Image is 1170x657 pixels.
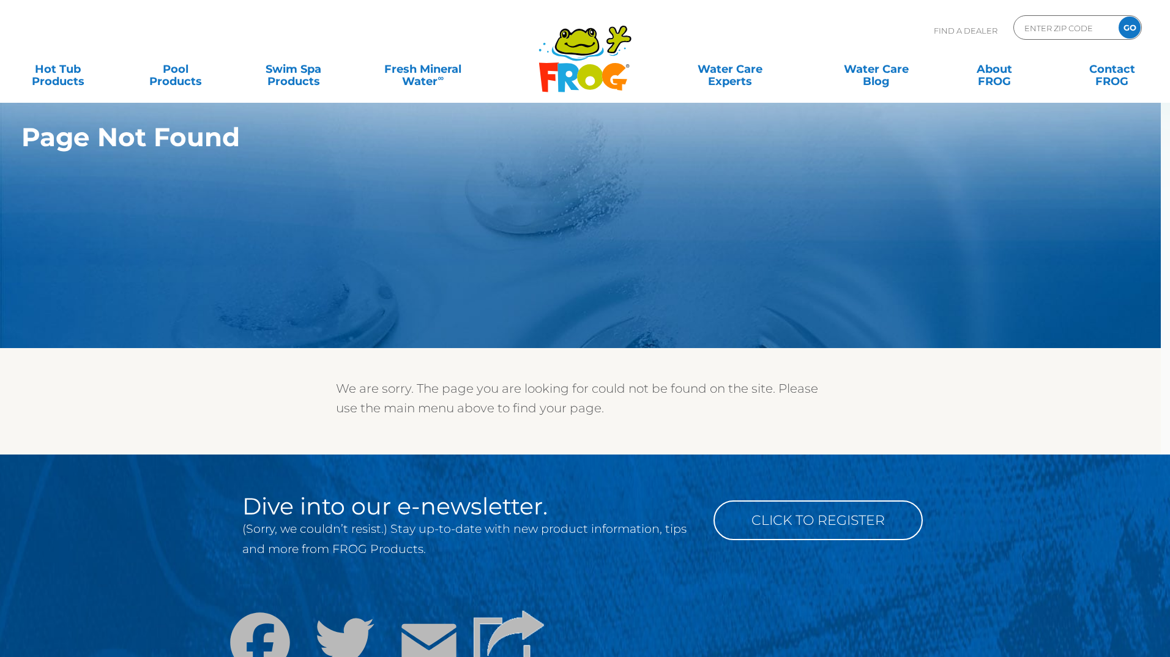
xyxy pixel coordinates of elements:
[242,519,695,559] p: (Sorry, we couldn’t resist.) Stay up-to-date with new product information, tips and more from FRO...
[714,500,923,540] a: Click to Register
[21,122,1042,152] h1: Page Not Found
[130,57,222,81] a: PoolProducts
[830,57,922,81] a: Water CareBlog
[248,57,340,81] a: Swim SpaProducts
[12,57,104,81] a: Hot TubProducts
[336,379,825,418] p: We are sorry. The page you are looking for could not be found on the site. Please use the main me...
[1023,19,1106,37] input: Zip Code Form
[438,73,444,83] sup: ∞
[934,15,997,46] p: Find A Dealer
[655,57,804,81] a: Water CareExperts
[366,57,480,81] a: Fresh MineralWater∞
[1066,57,1158,81] a: ContactFROG
[1119,17,1141,39] input: GO
[948,57,1040,81] a: AboutFROG
[242,494,695,519] h2: Dive into our e-newsletter.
